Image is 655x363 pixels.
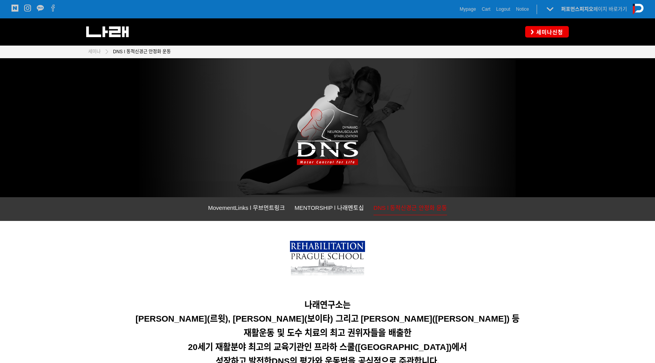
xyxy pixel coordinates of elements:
[88,48,101,56] a: 세미나
[244,328,411,338] span: 재활운동 및 도수 치료의 최고 권위자들을 배출한
[482,5,491,13] a: Cart
[109,48,171,56] a: DNS l 동적신경근 안정화 운동
[373,203,447,215] a: DNS l 동적신경근 안정화 운동
[516,5,529,13] a: Notice
[136,314,520,324] span: [PERSON_NAME](르윗), [PERSON_NAME](보이타) 그리고 [PERSON_NAME]([PERSON_NAME]) 등
[561,6,627,12] a: 퍼포먼스피지오페이지 바로가기
[561,6,593,12] strong: 퍼포먼스피지오
[525,26,569,37] a: 세미나신청
[290,241,365,280] img: 7bd3899b73cc6.png
[88,49,101,54] span: 세미나
[534,28,563,36] span: 세미나신청
[305,300,350,310] span: 나래연구소는
[208,204,285,211] span: MovementLinks l 무브먼트링크
[295,203,364,215] a: MENTORSHIP l 나래멘토십
[295,204,364,211] span: MENTORSHIP l 나래멘토십
[460,5,476,13] a: Mypage
[188,342,467,352] span: 20세기 재활분야 최고의 교육기관인 프라하 스쿨([GEOGRAPHIC_DATA])에서
[113,49,171,54] span: DNS l 동적신경근 안정화 운동
[208,203,285,215] a: MovementLinks l 무브먼트링크
[496,5,510,13] a: Logout
[373,204,447,211] span: DNS l 동적신경근 안정화 운동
